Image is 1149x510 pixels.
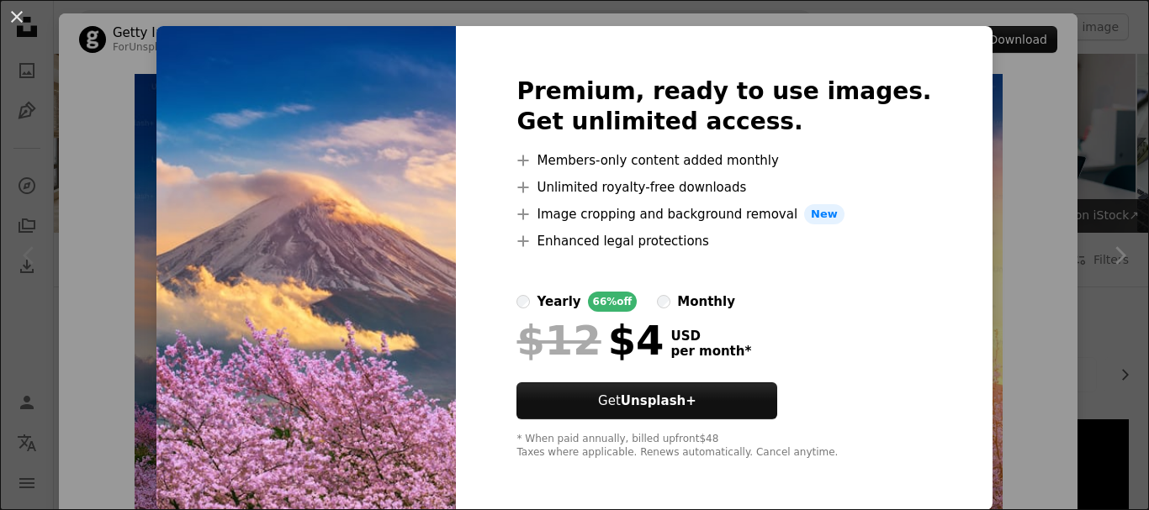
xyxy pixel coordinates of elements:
div: monthly [677,292,735,312]
div: * When paid annually, billed upfront $48 Taxes where applicable. Renews automatically. Cancel any... [516,433,931,460]
button: GetUnsplash+ [516,382,777,419]
input: monthly [657,295,670,308]
span: New [804,204,845,224]
li: Members-only content added monthly [516,150,931,171]
strong: Unsplash+ [621,393,696,408]
li: Enhanced legal protections [516,231,931,251]
div: yearly [537,292,580,312]
div: $4 [516,318,664,362]
span: $12 [516,318,601,362]
input: yearly66%off [516,295,530,308]
span: USD [670,329,751,344]
div: 66% off [588,292,638,312]
li: Image cropping and background removal [516,204,931,224]
h2: Premium, ready to use images. Get unlimited access. [516,76,931,137]
li: Unlimited royalty-free downloads [516,177,931,197]
span: per month * [670,344,751,359]
img: premium_photo-1661878091370-4ccb8763756a [156,26,456,510]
